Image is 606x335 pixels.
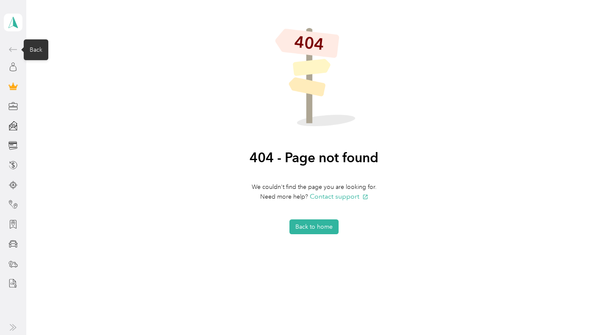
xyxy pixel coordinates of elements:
iframe: Everlance-gr Chat Button Frame [559,288,606,335]
h4: We couldn't find the page you are looking for. [252,183,377,191]
button: Contact support [310,191,368,202]
img: Not found illustration [272,25,356,128]
h4: Need more help? [252,191,377,202]
button: Back to home [289,219,339,234]
div: Back [24,39,48,60]
h1: 404 - Page not found [250,150,378,165]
